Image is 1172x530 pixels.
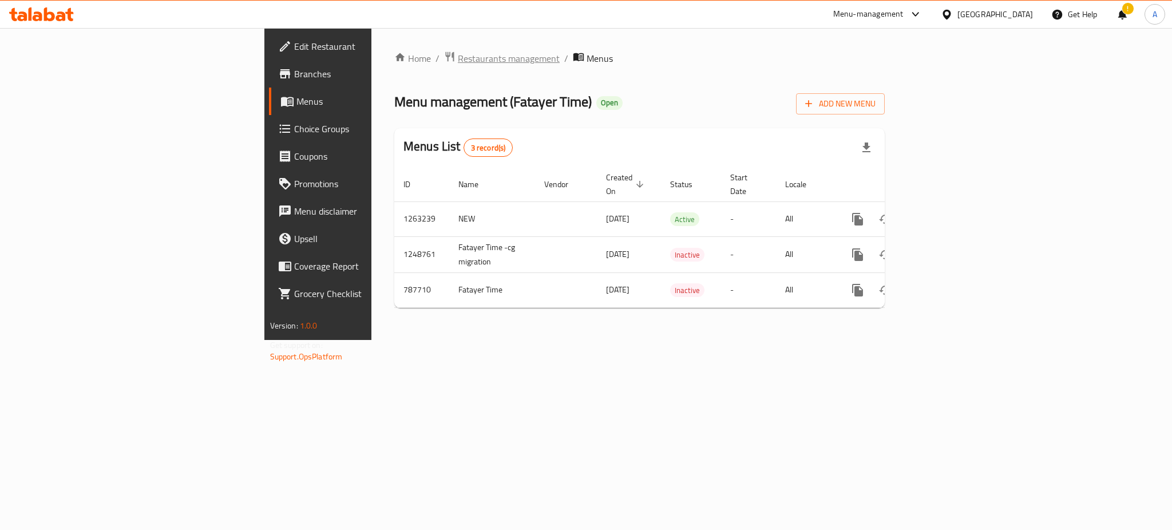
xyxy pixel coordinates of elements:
a: Grocery Checklist [269,280,460,307]
a: Edit Restaurant [269,33,460,60]
span: Inactive [670,248,704,262]
button: Add New Menu [796,93,885,114]
a: Coverage Report [269,252,460,280]
td: Fatayer Time [449,272,535,307]
span: Open [596,98,623,108]
span: Locale [785,177,821,191]
span: Get support on: [270,338,323,353]
td: - [721,201,776,236]
button: more [844,241,872,268]
span: Menus [587,52,613,65]
a: Support.OpsPlatform [270,349,343,364]
span: [DATE] [606,247,629,262]
span: Menu management ( Fatayer Time ) [394,89,592,114]
td: All [776,236,835,272]
span: Add New Menu [805,97,876,111]
button: Change Status [872,241,899,268]
td: All [776,201,835,236]
span: [DATE] [606,282,629,297]
a: Menu disclaimer [269,197,460,225]
span: Created On [606,171,647,198]
th: Actions [835,167,963,202]
table: enhanced table [394,167,963,308]
span: Grocery Checklist [294,287,451,300]
span: Active [670,213,699,226]
button: more [844,276,872,304]
a: Upsell [269,225,460,252]
span: ID [403,177,425,191]
span: Status [670,177,707,191]
span: [DATE] [606,211,629,226]
span: Coupons [294,149,451,163]
td: Fatayer Time -cg migration [449,236,535,272]
span: Coverage Report [294,259,451,273]
span: Version: [270,318,298,333]
div: Open [596,96,623,110]
button: Change Status [872,205,899,233]
div: Export file [853,134,880,161]
span: A [1153,8,1157,21]
a: Choice Groups [269,115,460,143]
button: Change Status [872,276,899,304]
td: - [721,236,776,272]
a: Branches [269,60,460,88]
button: more [844,205,872,233]
span: 3 record(s) [464,143,513,153]
td: All [776,272,835,307]
span: Menu disclaimer [294,204,451,218]
span: Edit Restaurant [294,39,451,53]
span: Promotions [294,177,451,191]
nav: breadcrumb [394,51,885,66]
h2: Menus List [403,138,513,157]
div: Total records count [464,139,513,157]
span: Branches [294,67,451,81]
span: Choice Groups [294,122,451,136]
span: Menus [296,94,451,108]
span: Name [458,177,493,191]
a: Coupons [269,143,460,170]
div: Active [670,212,699,226]
td: - [721,272,776,307]
span: Upsell [294,232,451,246]
div: Menu-management [833,7,904,21]
a: Restaurants management [444,51,560,66]
span: Inactive [670,284,704,297]
span: Vendor [544,177,583,191]
a: Menus [269,88,460,115]
span: Restaurants management [458,52,560,65]
div: [GEOGRAPHIC_DATA] [957,8,1033,21]
td: NEW [449,201,535,236]
a: Promotions [269,170,460,197]
li: / [564,52,568,65]
span: Start Date [730,171,762,198]
span: 1.0.0 [300,318,318,333]
div: Inactive [670,283,704,297]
